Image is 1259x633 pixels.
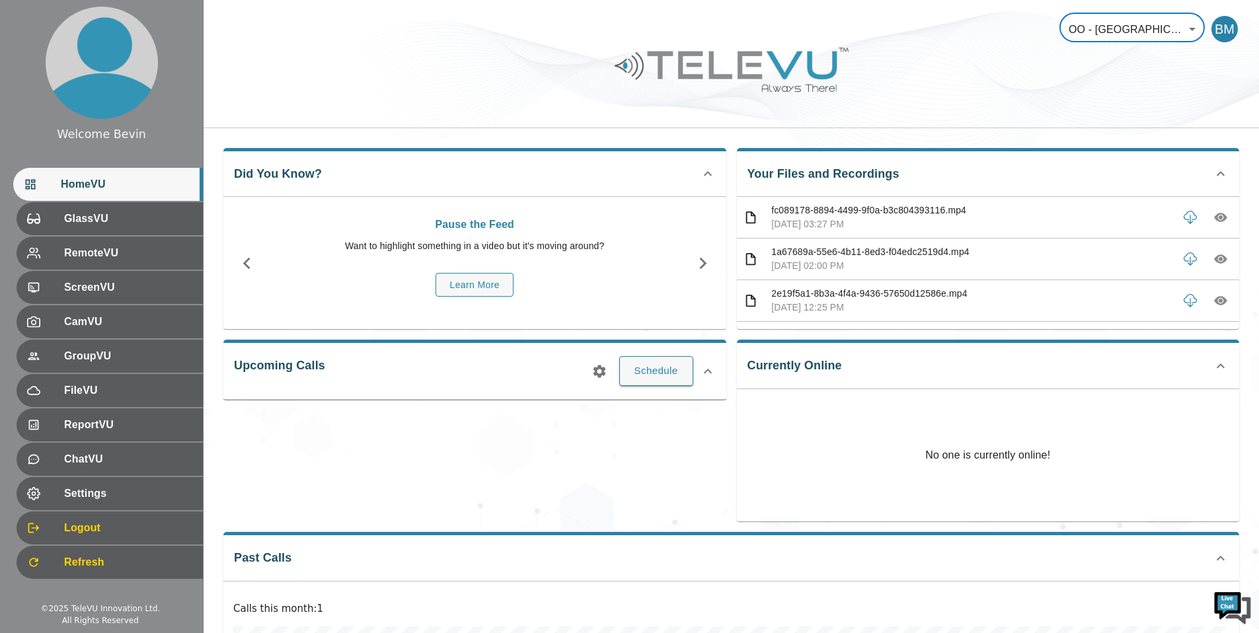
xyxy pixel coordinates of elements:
div: ScreenVU [17,271,203,304]
div: Settings [17,477,203,510]
img: Chat Widget [1213,587,1252,626]
span: RemoteVU [64,245,192,261]
div: Logout [17,511,203,544]
p: 2e19f5a1-8b3a-4f4a-9436-57650d12586e.mp4 [771,287,1172,301]
span: HomeVU [61,176,192,192]
p: Pause the Feed [277,217,673,233]
div: Minimize live chat window [217,7,248,38]
textarea: Type your message and hit 'Enter' [7,361,252,407]
p: fc089178-8894-4499-9f0a-b3c804393116.mp4 [771,204,1172,217]
p: No one is currently online! [925,389,1050,521]
div: ReportVU [17,408,203,441]
span: FileVU [64,383,192,398]
img: d_736959983_company_1615157101543_736959983 [22,61,56,94]
img: Logo [613,42,851,97]
div: HomeVU [13,168,203,201]
span: GlassVU [64,211,192,227]
div: All Rights Reserved [62,614,139,626]
div: Refresh [17,546,203,579]
div: CamVU [17,305,203,338]
p: [DATE] 02:00 PM [771,259,1172,273]
span: ReportVU [64,417,192,433]
span: Settings [64,486,192,502]
div: RemoteVU [17,237,203,270]
div: BM [1211,16,1238,42]
div: OO - [GEOGRAPHIC_DATA]- [PERSON_NAME] [1059,11,1205,48]
div: GroupVU [17,340,203,373]
button: Schedule [619,356,693,385]
img: profile.png [46,7,158,119]
p: 1a67689a-55e6-4b11-8ed3-f04edc2519d4.mp4 [771,245,1172,259]
p: [DATE] 12:25 PM [771,301,1172,315]
span: ScreenVU [64,279,192,295]
p: b2d5efcd-c049-4acc-ad53-746312508c72.mp4 [771,328,1172,342]
div: FileVU [17,374,203,407]
div: Welcome Bevin [57,126,146,143]
span: ChatVU [64,451,192,467]
p: Want to highlight something in a video but it's moving around? [277,239,673,253]
div: GlassVU [17,202,203,235]
span: Refresh [64,554,192,570]
p: [DATE] 03:27 PM [771,217,1172,231]
button: Learn More [436,273,514,297]
span: We're online! [77,167,182,300]
div: Chat with us now [69,69,222,87]
span: Logout [64,520,192,536]
span: CamVU [64,314,192,330]
div: ChatVU [17,443,203,476]
p: Calls this month : 1 [233,601,1229,616]
span: GroupVU [64,348,192,364]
